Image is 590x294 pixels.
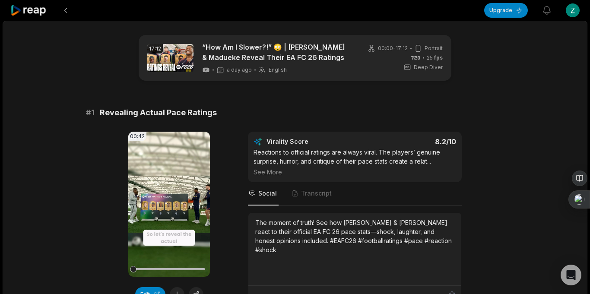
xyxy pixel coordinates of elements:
[425,44,443,52] span: Portrait
[561,265,581,285] div: Open Intercom Messenger
[427,54,443,62] span: 25
[414,63,443,71] span: Deep Diver
[248,182,462,205] nav: Tabs
[202,42,351,63] a: “How Am I Slower?!” 😳 | [PERSON_NAME] & Madueke Reveal Their EA FC 26 Ratings
[100,107,217,119] span: Revealing Actual Pace Ratings
[128,132,210,277] video: Your browser does not support mp4 format.
[266,137,359,146] div: Virality Score
[484,3,528,18] button: Upgrade
[86,107,95,119] span: # 1
[364,137,457,146] div: 8.2 /10
[378,44,408,52] span: 00:00 - 17:12
[227,66,252,73] span: a day ago
[258,189,277,198] span: Social
[301,189,332,198] span: Transcript
[269,66,287,73] span: English
[254,168,456,177] div: See More
[434,54,443,61] span: fps
[255,218,454,254] div: The moment of truth! See how [PERSON_NAME] & [PERSON_NAME] react to their official EA FC 26 pace ...
[254,148,456,177] div: Reactions to official ratings are always viral. The players’ genuine surprise, humor, and critiqu...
